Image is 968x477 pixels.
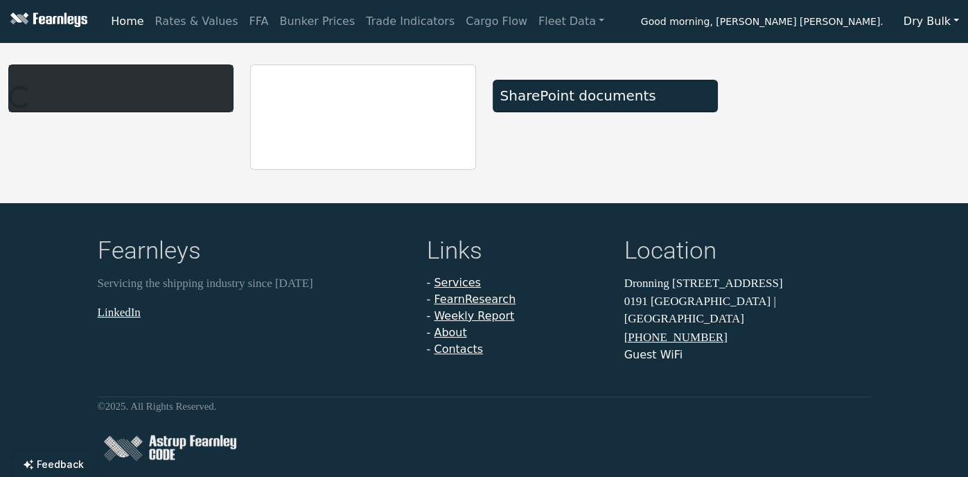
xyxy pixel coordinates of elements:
[360,8,460,35] a: Trade Indicators
[427,341,608,358] li: -
[98,275,410,293] p: Servicing the shipping industry since [DATE]
[624,275,871,293] p: Dronning [STREET_ADDRESS]
[251,65,475,169] iframe: report archive
[98,401,217,412] small: © 2025 . All Rights Reserved.
[434,342,483,356] a: Contacts
[244,8,274,35] a: FFA
[427,236,608,269] h4: Links
[7,12,87,30] img: Fearnleys Logo
[624,293,871,328] p: 0191 [GEOGRAPHIC_DATA] | [GEOGRAPHIC_DATA]
[624,236,871,269] h4: Location
[641,11,883,35] span: Good morning, [PERSON_NAME] [PERSON_NAME].
[98,236,410,269] h4: Fearnleys
[150,8,244,35] a: Rates & Values
[105,8,149,35] a: Home
[274,8,360,35] a: Bunker Prices
[434,309,514,322] a: Weekly Report
[427,308,608,324] li: -
[434,276,480,289] a: Services
[427,291,608,308] li: -
[427,275,608,291] li: -
[500,87,710,104] div: SharePoint documents
[624,347,683,363] button: Guest WiFi
[434,326,466,339] a: About
[460,8,533,35] a: Cargo Flow
[895,8,968,35] button: Dry Bulk
[533,8,610,35] a: Fleet Data
[434,293,516,306] a: FearnResearch
[624,331,728,344] a: [PHONE_NUMBER]
[98,306,141,319] a: LinkedIn
[427,324,608,341] li: -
